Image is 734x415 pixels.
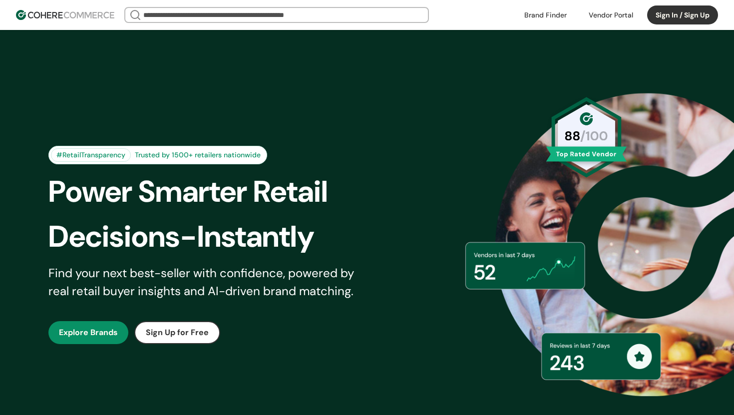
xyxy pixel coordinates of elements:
[48,264,367,300] div: Find your next best-seller with confidence, powered by real retail buyer insights and AI-driven b...
[647,5,718,24] button: Sign In / Sign Up
[16,10,114,20] img: Cohere Logo
[134,321,220,344] button: Sign Up for Free
[48,321,128,344] button: Explore Brands
[51,148,131,162] div: #RetailTransparency
[48,214,384,259] div: Decisions-Instantly
[48,169,384,214] div: Power Smarter Retail
[131,150,265,160] div: Trusted by 1500+ retailers nationwide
